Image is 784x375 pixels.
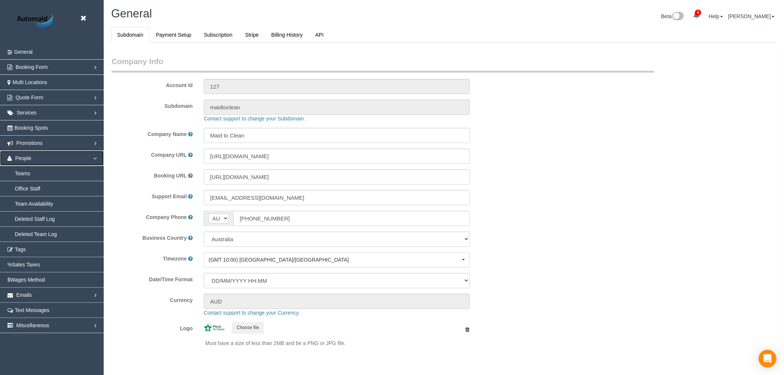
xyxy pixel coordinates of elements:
[111,7,152,20] span: General
[10,277,45,283] span: Wages Method
[106,294,198,304] label: Currency
[163,255,187,262] label: Timezone
[709,13,723,19] a: Help
[106,322,198,332] label: Logo
[198,27,239,43] a: Subscription
[728,13,775,19] a: [PERSON_NAME]
[15,155,31,161] span: People
[16,322,49,328] span: Miscellaneous
[16,292,32,298] span: Emails
[15,307,49,313] span: Text Messages
[198,309,752,316] div: Contact support to change your Currency.
[232,322,264,333] button: Choose file
[106,79,198,89] label: Account Id
[146,213,187,221] label: Company Phone
[150,27,197,43] a: Payment Setup
[198,115,752,122] div: Contact support to change your Subdomain.
[13,13,59,30] img: Automaid Logo
[661,13,684,19] a: Beta
[16,94,43,100] span: Quote Form
[759,350,777,368] div: Open Intercom Messenger
[152,193,187,200] label: Support Email
[154,172,187,179] label: Booking URL
[689,7,704,24] a: 6
[13,79,47,85] span: Multi Locations
[12,262,40,268] span: Sales Taxes
[209,256,460,263] span: (GMT 10:00) [GEOGRAPHIC_DATA]/[GEOGRAPHIC_DATA]
[16,64,48,70] span: Booking Form
[151,151,187,159] label: Company URL
[111,27,149,43] a: Subdomain
[147,130,187,138] label: Company Name
[204,252,470,268] ol: Choose Timezone
[205,339,470,347] p: Must have a size of less than 2MB and be a PNG or JPG file.
[695,10,701,16] span: 6
[16,140,43,146] span: Promotions
[233,211,470,226] input: Phone
[106,100,198,110] label: Subdomain
[15,246,26,252] span: Tags
[142,234,187,242] label: Business Country
[265,27,309,43] a: Billing History
[239,27,265,43] a: Stripe
[17,110,37,116] span: Services
[14,49,33,55] span: General
[672,12,684,21] img: New interface
[204,323,225,332] img: 367b4035868b057e955216826a9f17c862141b21.jpeg
[309,27,330,43] a: API
[112,56,654,73] legend: Company Info
[106,273,198,283] label: Date/Time Format
[14,125,48,131] span: Booking Spots
[204,252,470,268] button: (GMT 10:00) [GEOGRAPHIC_DATA]/[GEOGRAPHIC_DATA]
